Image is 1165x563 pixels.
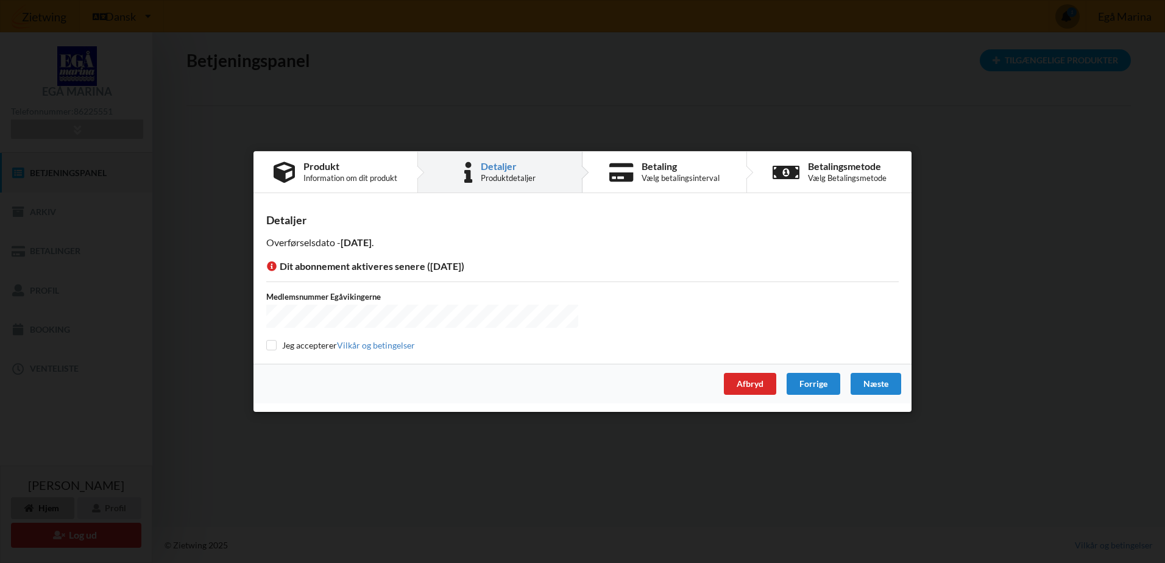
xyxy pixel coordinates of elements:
span: Dit abonnement aktiveres senere ([DATE]) [266,260,464,271]
div: Afbryd [724,373,776,395]
div: Vælg Betalingsmetode [808,173,887,183]
a: Vilkår og betingelser [337,340,415,350]
div: Betalingsmetode [808,161,887,171]
div: Produkt [303,161,397,171]
div: Information om dit produkt [303,173,397,183]
div: Detaljer [266,213,899,227]
label: Jeg accepterer [266,340,415,350]
div: Næste [851,373,901,395]
div: Betaling [642,161,720,171]
label: Medlemsnummer Egåvikingerne [266,291,578,302]
div: Vælg betalingsinterval [642,173,720,183]
div: Produktdetaljer [481,173,536,183]
p: Overførselsdato - . [266,236,899,250]
div: Forrige [787,373,840,395]
b: [DATE] [341,236,372,248]
div: Detaljer [481,161,536,171]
